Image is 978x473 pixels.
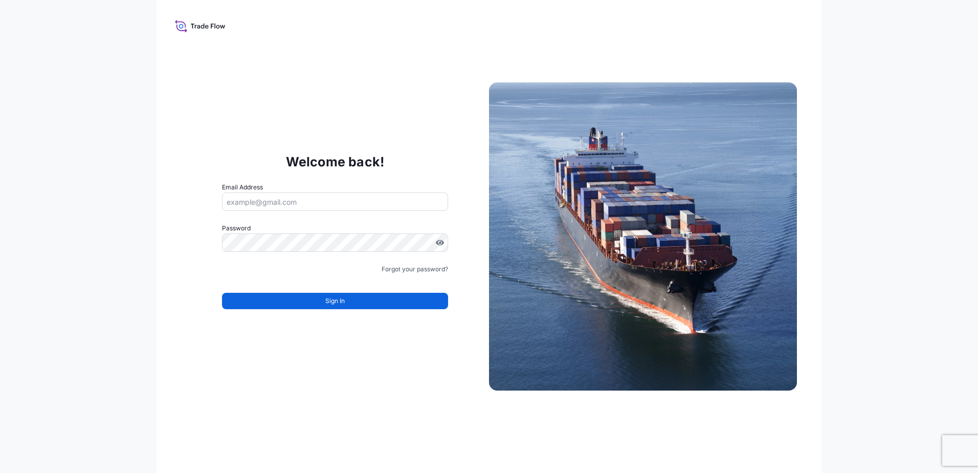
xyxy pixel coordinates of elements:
label: Password [222,223,448,233]
button: Show password [436,239,444,247]
img: Ship illustration [489,82,797,391]
p: Welcome back! [286,154,385,170]
button: Sign In [222,293,448,309]
label: Email Address [222,182,263,192]
input: example@gmail.com [222,192,448,211]
a: Forgot your password? [382,264,448,274]
span: Sign In [325,296,345,306]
